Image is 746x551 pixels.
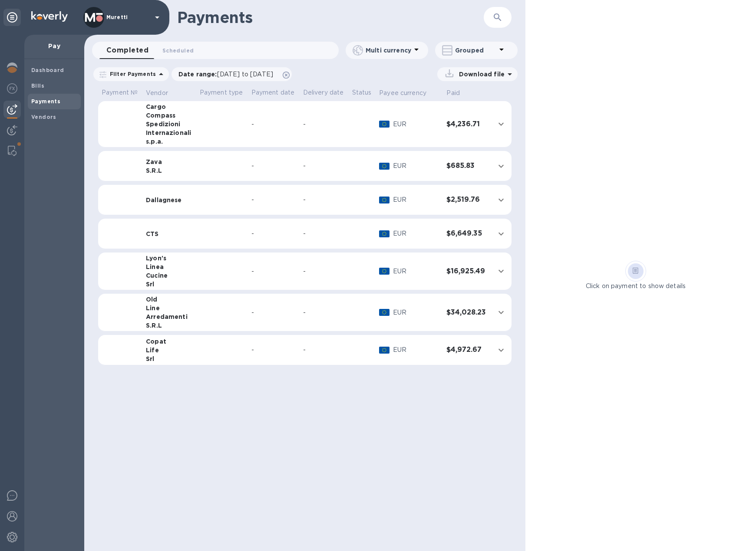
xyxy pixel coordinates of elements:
[303,161,345,171] div: -
[146,89,168,98] p: Vendor
[31,114,56,120] b: Vendors
[303,229,345,238] div: -
[146,321,193,330] div: S.R.L
[146,254,193,262] div: Lyon's
[146,128,193,137] div: Internazionali
[146,354,193,363] div: Srl
[495,194,508,207] button: expand row
[146,312,193,321] div: Arredamenti
[446,346,487,354] h3: $4,972.67
[495,344,508,357] button: expand row
[495,160,508,173] button: expand row
[446,230,487,238] h3: $6,649.35
[3,9,21,26] div: Unpin categories
[146,304,193,312] div: Line
[146,111,193,120] div: Compass
[393,345,439,354] p: EUR
[379,89,438,98] span: Payee currency
[303,308,345,317] div: -
[102,88,139,97] p: Payment №
[146,346,193,354] div: Life
[495,118,508,131] button: expand row
[146,295,193,304] div: Old
[393,229,439,238] p: EUR
[366,46,411,55] p: Multi currency
[495,265,508,278] button: expand row
[446,267,487,275] h3: $16,925.49
[251,345,296,354] div: -
[146,262,193,271] div: Linea
[146,230,193,238] div: CTS
[446,162,487,170] h3: $685.83
[393,120,439,129] p: EUR
[146,196,193,204] div: Dallagnese
[162,46,194,55] span: Scheduled
[456,70,505,79] p: Download file
[586,282,686,291] p: Click on payment to show details
[303,88,345,97] p: Delivery date
[251,161,296,171] div: -
[31,42,77,50] p: Pay
[31,11,68,22] img: Logo
[106,44,149,56] span: Completed
[303,345,345,354] div: -
[446,89,471,98] span: Paid
[146,137,193,146] div: s.p.a.
[178,70,277,79] p: Date range :
[177,8,484,26] h1: Payments
[495,227,508,240] button: expand row
[200,88,244,97] p: Payment type
[146,280,193,289] div: Srl
[455,46,496,55] p: Grouped
[172,67,292,81] div: Date range:[DATE] to [DATE]
[393,267,439,276] p: EUR
[393,195,439,204] p: EUR
[251,88,296,97] p: Payment date
[446,120,487,128] h3: $4,236.71
[251,267,296,276] div: -
[146,89,179,98] span: Vendor
[495,306,508,319] button: expand row
[393,308,439,317] p: EUR
[146,271,193,280] div: Cucine
[446,308,487,317] h3: $34,028.23
[7,83,17,94] img: Foreign exchange
[446,89,460,98] p: Paid
[303,195,345,204] div: -
[251,195,296,204] div: -
[379,89,426,98] p: Payee currency
[146,337,193,346] div: Copat
[31,98,60,105] b: Payments
[31,82,44,89] b: Bills
[217,71,273,78] span: [DATE] to [DATE]
[146,166,193,175] div: S.R.L
[251,229,296,238] div: -
[31,67,64,73] b: Dashboard
[446,196,487,204] h3: $2,519.76
[146,120,193,128] div: Spedizioni
[251,120,296,129] div: -
[106,70,156,78] p: Filter Payments
[352,88,373,97] p: Status
[251,308,296,317] div: -
[303,120,345,129] div: -
[393,161,439,171] p: EUR
[146,102,193,111] div: Cargo
[146,157,193,166] div: Zava
[303,267,345,276] div: -
[106,14,150,20] p: Muretti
